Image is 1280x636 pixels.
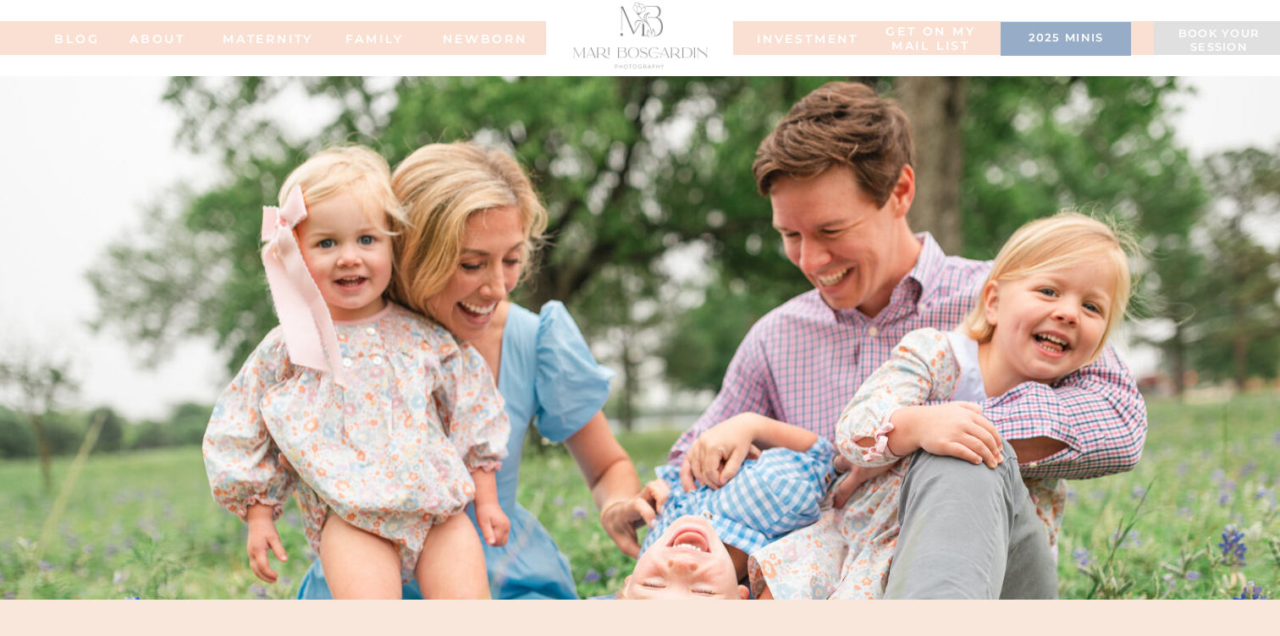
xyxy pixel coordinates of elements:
a: BLOG [43,32,111,44]
a: NEWBORN [437,32,533,44]
a: FAMILy [340,32,408,44]
a: MATERNITY [223,32,290,44]
a: INVESTMENT [757,32,841,44]
a: Get on my MAIL list [883,25,979,54]
a: ABOUT [111,32,204,44]
a: Book your session [1162,27,1276,56]
a: 2025 minis [1009,31,1123,48]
